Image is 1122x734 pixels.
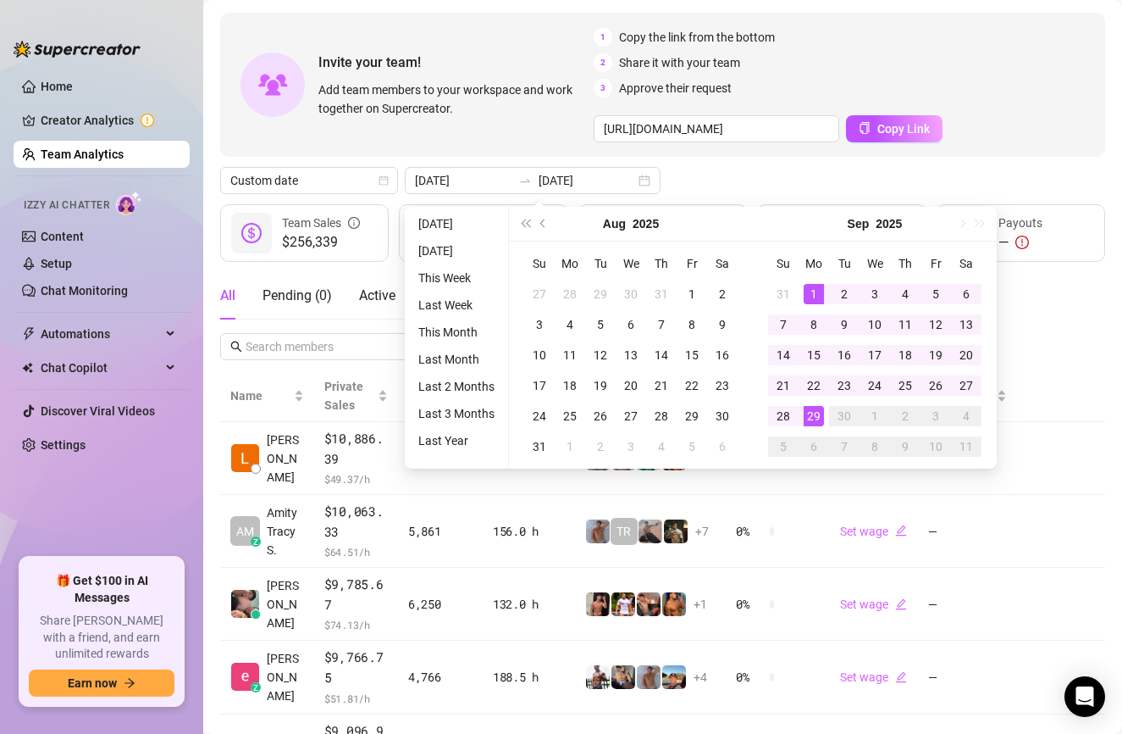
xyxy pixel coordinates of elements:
img: Regine Ore [231,590,259,618]
span: hourglass [600,223,620,243]
span: + 1 [694,449,707,468]
img: JG [662,447,686,470]
span: edit [895,598,907,610]
span: arrow-right [124,677,135,689]
div: Est. Hours Worked [640,204,732,242]
span: Messages Sent [461,216,540,230]
span: $9,766.75 [324,648,388,687]
span: 4120 [640,242,732,262]
span: AM [236,522,254,541]
span: dollar-circle [241,223,262,243]
span: Share it with your team [619,53,740,72]
a: Set wageedit [840,670,907,684]
div: Pending ( 0 ) [263,286,332,306]
img: JG [662,592,686,616]
span: to [518,174,532,187]
span: team [522,342,533,352]
span: edit [895,452,907,464]
span: TR [616,522,631,541]
span: AmityTracy S. [267,503,304,559]
img: Enrique S. [231,663,259,691]
input: Search members [246,337,384,356]
a: Set wageedit [840,598,907,611]
span: Earn now [68,676,117,690]
span: Share [PERSON_NAME] with a friend, and earn unlimited rewards [29,613,174,663]
span: 0 % [736,522,763,541]
img: LC [638,520,662,543]
img: Osvaldo [637,592,660,616]
img: Joey [586,520,610,543]
span: dollar-circle [958,223,978,243]
div: z [251,537,261,547]
div: 4,766 [408,668,473,687]
img: Chat Copilot [22,362,33,374]
img: Zach [662,665,686,689]
div: All [220,286,235,306]
input: Start date [415,171,511,190]
span: Automations [41,320,161,348]
span: $ 64.51 /h [324,543,388,560]
span: info-circle [348,214,360,232]
span: 0 % [736,595,763,614]
span: edit [895,671,907,683]
img: Lexter Ore [231,444,259,472]
span: 0 % [736,449,763,468]
a: Set wageedit [840,452,907,465]
span: [PERSON_NAME] [267,431,304,487]
a: Creator Analytics exclamation-circle [41,107,176,134]
span: Add team members to your workspace and work together on Supercreator. [318,81,587,118]
img: AI Chatter [116,191,142,215]
span: Salary [840,389,875,403]
td: — [918,568,1016,641]
span: copy [859,122,871,134]
img: Joey [637,665,660,689]
button: Copy Link [846,115,942,142]
td: — [918,641,1016,714]
a: Settings [41,438,86,452]
span: exclamation-circle [836,236,849,249]
div: 156.0 h [493,522,565,541]
input: End date [539,171,635,190]
div: 132.0 h [493,595,565,614]
img: Hector [611,592,635,616]
span: Profitability [928,389,992,403]
img: Zaddy [637,447,660,470]
span: 1 [594,28,612,47]
a: Set wageedit [840,525,907,538]
span: Invite your team! [318,52,594,73]
span: Active [359,287,395,303]
a: Home [41,80,73,93]
div: z [251,682,261,692]
span: [PERSON_NAME] [267,576,304,632]
span: Chat Conversion [736,380,797,412]
a: Setup [41,257,72,270]
div: 220.5 h [493,449,565,468]
span: Copy Link [877,122,930,136]
span: $256,339 [282,232,360,253]
span: swap-right [518,174,532,187]
span: Messages Sent [408,380,463,412]
span: thunderbolt [22,327,36,341]
a: Team Analytics [41,147,124,161]
span: calendar [379,175,389,186]
button: Earn nowarrow-right [29,670,174,697]
span: 0 % [736,668,763,687]
div: — [998,232,1042,253]
span: Copy the link from the bottom [619,28,775,47]
span: edit [895,525,907,537]
a: Content [41,230,84,243]
span: search [230,341,242,353]
span: Snoozed ( 7 ) [423,287,495,303]
img: Katy [611,447,635,470]
span: 3 [594,79,612,97]
div: Open Intercom Messenger [1064,676,1105,717]
a: Discover Viral Videos [41,404,155,418]
div: — [819,232,886,253]
th: Name [220,370,314,422]
span: message [420,223,440,243]
span: [PERSON_NAME] [267,649,304,705]
a: Chat Monitoring [41,284,128,297]
span: $ 49.37 /h [324,470,388,487]
div: 5,861 [408,522,473,541]
span: 🎁 Get $100 in AI Messages [29,573,174,606]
